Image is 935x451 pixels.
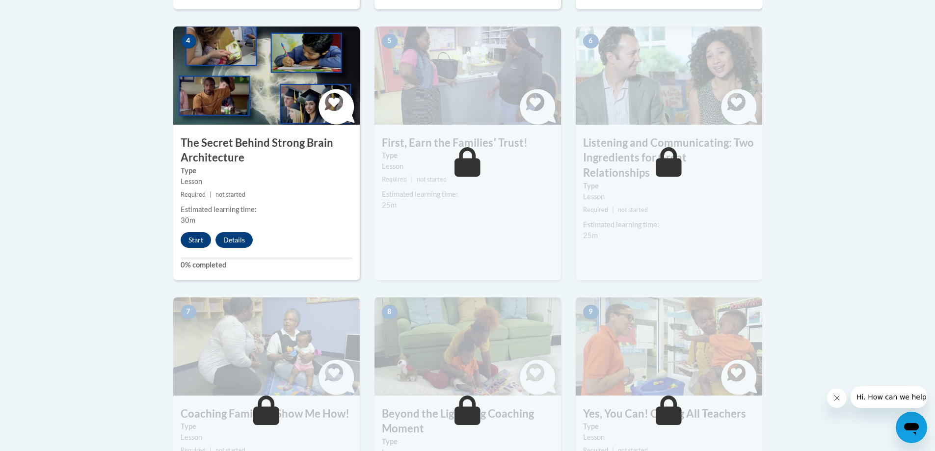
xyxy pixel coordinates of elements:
div: Lesson [583,432,755,443]
span: 9 [583,305,599,319]
h3: First, Earn the Familiesʹ Trust! [374,135,561,151]
label: Type [583,421,755,432]
span: 30m [181,216,195,224]
h3: Coaching Families? Show Me How! [173,406,360,422]
label: Type [382,150,554,161]
img: Course Image [576,297,762,396]
label: Type [382,436,554,447]
span: Hi. How can we help? [6,7,80,15]
label: 0% completed [181,260,352,270]
span: Required [181,191,206,198]
img: Course Image [173,297,360,396]
span: 25m [583,231,598,239]
h3: The Secret Behind Strong Brain Architecture [173,135,360,166]
span: not started [417,176,447,183]
label: Type [583,181,755,191]
span: 7 [181,305,196,319]
iframe: Button to launch messaging window [896,412,927,443]
img: Course Image [173,27,360,125]
img: Course Image [374,297,561,396]
div: Estimated learning time: [181,204,352,215]
div: Estimated learning time: [382,189,554,200]
span: not started [618,206,648,213]
label: Type [181,421,352,432]
div: Lesson [181,432,352,443]
button: Details [215,232,253,248]
div: Lesson [181,176,352,187]
iframe: Message from company [851,386,927,408]
span: 8 [382,305,398,319]
button: Start [181,232,211,248]
span: 25m [382,201,397,209]
span: | [612,206,614,213]
h3: Yes, You Can! Calling All Teachers [576,406,762,422]
div: Lesson [583,191,755,202]
span: Required [382,176,407,183]
span: 5 [382,34,398,49]
div: Estimated learning time: [583,219,755,230]
span: | [210,191,212,198]
span: not started [215,191,245,198]
img: Course Image [576,27,762,125]
span: | [411,176,413,183]
h3: Beyond the Lightning Coaching Moment [374,406,561,437]
span: 4 [181,34,196,49]
span: Required [583,206,608,213]
div: Lesson [382,161,554,172]
span: 6 [583,34,599,49]
label: Type [181,165,352,176]
img: Course Image [374,27,561,125]
h3: Listening and Communicating: Two Ingredients for Great Relationships [576,135,762,181]
iframe: Close message [827,388,847,408]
